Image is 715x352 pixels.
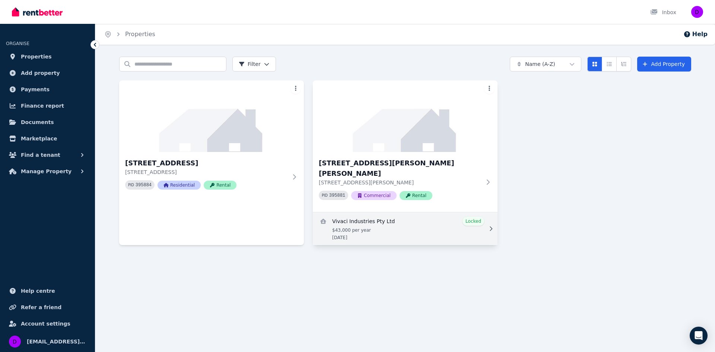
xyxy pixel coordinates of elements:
[6,49,89,64] a: Properties
[351,191,397,200] span: Commercial
[6,300,89,315] a: Refer a friend
[21,101,64,110] span: Finance report
[21,52,52,61] span: Properties
[21,167,71,176] span: Manage Property
[6,316,89,331] a: Account settings
[510,57,581,72] button: Name (A-Z)
[21,85,50,94] span: Payments
[21,303,61,312] span: Refer a friend
[136,183,152,188] code: 395884
[683,30,708,39] button: Help
[290,83,301,94] button: More options
[12,6,63,18] img: RentBetter
[650,9,676,16] div: Inbox
[95,24,164,45] nav: Breadcrumb
[690,327,708,345] div: Open Intercom Messenger
[21,150,60,159] span: Find a tenant
[313,80,498,212] a: 399 Dalrymple Rd, Mount Louisa[STREET_ADDRESS][PERSON_NAME][PERSON_NAME][STREET_ADDRESS][PERSON_N...
[587,57,631,72] div: View options
[6,82,89,97] a: Payments
[6,66,89,80] a: Add property
[119,80,304,152] img: 25-26 Parkside Ln, Westmead
[9,336,21,348] img: dalrympleroad399@gmail.com
[27,337,86,346] span: [EMAIL_ADDRESS][DOMAIN_NAME]
[637,57,691,72] a: Add Property
[21,69,60,77] span: Add property
[21,319,70,328] span: Account settings
[119,80,304,202] a: 25-26 Parkside Ln, Westmead[STREET_ADDRESS][STREET_ADDRESS]PID 395884ResidentialRental
[6,283,89,298] a: Help centre
[158,181,201,190] span: Residential
[313,80,498,152] img: 399 Dalrymple Rd, Mount Louisa
[204,181,236,190] span: Rental
[232,57,276,72] button: Filter
[6,41,29,46] span: ORGANISE
[21,118,54,127] span: Documents
[484,83,495,94] button: More options
[6,98,89,113] a: Finance report
[587,57,602,72] button: Card view
[319,179,481,186] p: [STREET_ADDRESS][PERSON_NAME]
[313,212,498,245] a: View details for Vivaci Industries Pty Ltd
[6,115,89,130] a: Documents
[239,60,261,68] span: Filter
[400,191,432,200] span: Rental
[616,57,631,72] button: Expanded list view
[21,286,55,295] span: Help centre
[6,131,89,146] a: Marketplace
[322,193,328,197] small: PID
[525,60,555,68] span: Name (A-Z)
[329,193,345,198] code: 395881
[125,168,287,176] p: [STREET_ADDRESS]
[125,31,155,38] a: Properties
[319,158,481,179] h3: [STREET_ADDRESS][PERSON_NAME][PERSON_NAME]
[21,134,57,143] span: Marketplace
[602,57,617,72] button: Compact list view
[6,164,89,179] button: Manage Property
[691,6,703,18] img: dalrympleroad399@gmail.com
[128,183,134,187] small: PID
[6,148,89,162] button: Find a tenant
[125,158,287,168] h3: [STREET_ADDRESS]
